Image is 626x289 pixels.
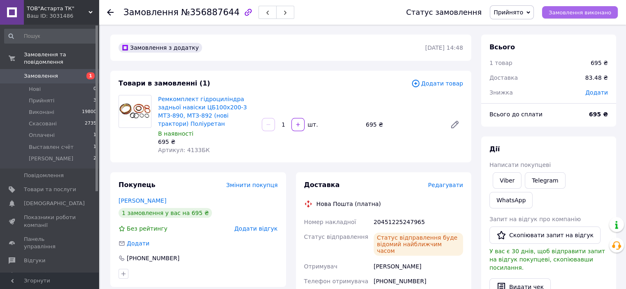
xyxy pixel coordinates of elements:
[363,119,443,130] div: 695 ₴
[549,9,611,16] span: Замовлення виконано
[24,257,45,264] span: Відгуки
[119,79,210,87] span: Товари в замовленні (1)
[4,29,97,44] input: Пошук
[591,59,608,67] div: 695 ₴
[158,138,255,146] div: 695 ₴
[24,200,85,207] span: [DEMOGRAPHIC_DATA]
[181,7,240,17] span: №356887644
[489,43,515,51] span: Всього
[304,181,340,189] span: Доставка
[374,233,463,256] div: Статус відправлення буде відомий найближчим часом
[29,132,55,139] span: Оплачені
[93,97,96,104] span: 3
[27,5,88,12] span: ТОВ"Астарта ТК"
[589,111,608,118] b: 695 ₴
[29,120,57,127] span: Скасовані
[93,143,96,151] span: 1
[93,155,96,162] span: 2
[304,263,337,270] span: Отримувач
[29,109,54,116] span: Виконані
[304,278,368,284] span: Телефон отримувача
[314,200,383,208] div: Нова Пошта (платна)
[93,132,96,139] span: 1
[24,236,76,250] span: Панель управління
[123,7,179,17] span: Замовлення
[489,74,518,81] span: Доставка
[493,172,521,189] a: Viber
[158,130,193,137] span: В наявності
[489,216,581,222] span: Запит на відгук про компанію
[489,248,605,271] span: У вас є 30 днів, щоб відправити запит на відгук покупцеві, скопіювавши посилання.
[304,219,356,225] span: Номер накладної
[86,72,95,79] span: 1
[119,43,202,53] div: Замовлення з додатку
[82,109,96,116] span: 19800
[489,227,600,244] button: Скопіювати запит на відгук
[24,271,46,278] span: Покупці
[158,96,247,127] a: Ремкомплект гідроциліндра задньої навіски ЦБ100х200-3 МТЗ-890, МТЗ-892 (нові трактори) Поліуретан
[29,97,54,104] span: Прийняті
[411,79,463,88] span: Додати товар
[489,89,513,96] span: Знижка
[372,274,465,289] div: [PHONE_NUMBER]
[425,44,463,51] time: [DATE] 14:48
[119,197,166,204] a: [PERSON_NAME]
[119,208,212,218] div: 1 замовлення у вас на 695 ₴
[27,12,99,20] div: Ваш ID: 3031486
[447,116,463,133] a: Редагувати
[406,8,482,16] div: Статус замовлення
[24,172,64,179] span: Повідомлення
[127,240,149,247] span: Додати
[226,182,278,188] span: Змінити покупця
[305,120,319,129] div: шт.
[372,259,465,274] div: [PERSON_NAME]
[525,172,565,189] a: Telegram
[29,143,74,151] span: Выставлен счёт
[24,72,58,80] span: Замовлення
[127,225,168,232] span: Без рейтингу
[489,192,533,208] a: WhatsApp
[304,234,368,240] span: Статус відправлення
[119,95,151,127] img: Ремкомплект гідроциліндра задньої навіски ЦБ100х200-3 МТЗ-890, МТЗ-892 (нові трактори) Поліуретан
[489,145,500,153] span: Дії
[119,181,156,189] span: Покупець
[126,254,180,262] div: [PHONE_NUMBER]
[493,9,523,16] span: Прийнято
[24,214,76,229] span: Показники роботи компанії
[107,8,114,16] div: Повернутися назад
[93,86,96,93] span: 0
[489,162,551,168] span: Написати покупцеві
[158,147,210,153] span: Артикул: 4133БК
[24,51,99,66] span: Замовлення та повідомлення
[85,120,96,127] span: 2735
[580,69,613,87] div: 83.48 ₴
[542,6,618,18] button: Замовлення виконано
[428,182,463,188] span: Редагувати
[29,86,41,93] span: Нові
[585,89,608,96] span: Додати
[29,155,73,162] span: [PERSON_NAME]
[489,60,512,66] span: 1 товар
[372,215,465,229] div: 20451225247965
[24,186,76,193] span: Товари та послуги
[489,111,542,118] span: Всього до сплати
[234,225,277,232] span: Додати відгук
